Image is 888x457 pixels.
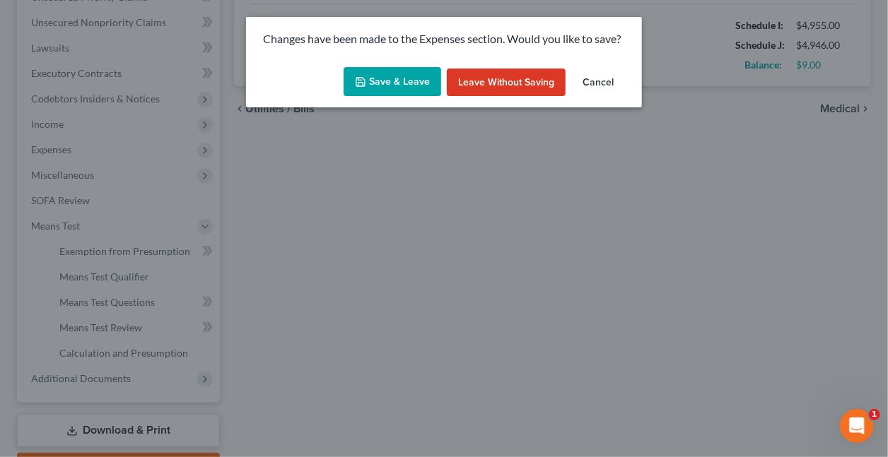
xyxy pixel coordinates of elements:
[869,409,880,420] span: 1
[571,69,625,97] button: Cancel
[840,409,874,443] iframe: Intercom live chat
[344,67,441,97] button: Save & Leave
[447,69,566,97] button: Leave without Saving
[263,31,625,47] p: Changes have been made to the Expenses section. Would you like to save?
